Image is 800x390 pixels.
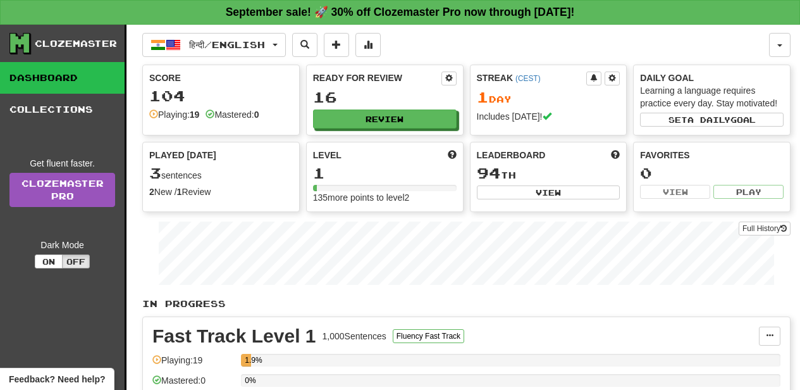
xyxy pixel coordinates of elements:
[393,329,464,343] button: Fluency Fast Track
[313,149,342,161] span: Level
[313,110,457,129] button: Review
[713,185,784,199] button: Play
[313,191,457,204] div: 135 more points to level 2
[226,6,575,18] strong: September sale! 🚀 30% off Clozemaster Pro now through [DATE]!
[190,110,200,120] strong: 19
[149,164,161,182] span: 3
[206,108,259,121] div: Mastered:
[62,255,90,268] button: Off
[9,157,115,170] div: Get fluent faster.
[142,298,791,310] p: In Progress
[448,149,457,161] span: Score more points to level up
[189,39,265,50] span: हिन्दी / English
[640,113,784,127] button: Seta dailygoal
[324,33,349,57] button: Add sentence to collection
[152,327,316,346] div: Fast Track Level 1
[355,33,381,57] button: More stats
[477,149,546,161] span: Leaderboard
[149,149,216,161] span: Played [DATE]
[313,89,457,105] div: 16
[640,72,784,84] div: Daily Goal
[313,72,441,84] div: Ready for Review
[152,354,235,375] div: Playing: 19
[477,89,620,106] div: Day
[477,110,620,123] div: Includes [DATE]!
[313,165,457,181] div: 1
[477,88,489,106] span: 1
[477,164,501,182] span: 94
[9,239,115,251] div: Dark Mode
[149,186,293,198] div: New / Review
[149,88,293,104] div: 104
[149,165,293,182] div: sentences
[323,330,386,343] div: 1,000 Sentences
[739,222,791,236] button: Full History
[515,74,541,83] a: (CEST)
[35,255,63,268] button: On
[640,84,784,110] div: Learning a language requires practice every day. Stay motivated!
[149,187,154,197] strong: 2
[611,149,620,161] span: This week in points, UTC
[9,373,105,386] span: Open feedback widget
[640,165,784,181] div: 0
[687,115,730,124] span: a daily
[477,165,620,182] div: th
[149,108,199,121] div: Playing:
[142,33,286,57] button: हिन्दी/English
[640,185,710,199] button: View
[254,110,259,120] strong: 0
[35,37,117,50] div: Clozemaster
[477,186,620,199] button: View
[477,72,587,84] div: Streak
[9,173,115,207] a: ClozemasterPro
[245,354,251,367] div: 1.9%
[177,187,182,197] strong: 1
[292,33,317,57] button: Search sentences
[640,149,784,161] div: Favorites
[149,72,293,84] div: Score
